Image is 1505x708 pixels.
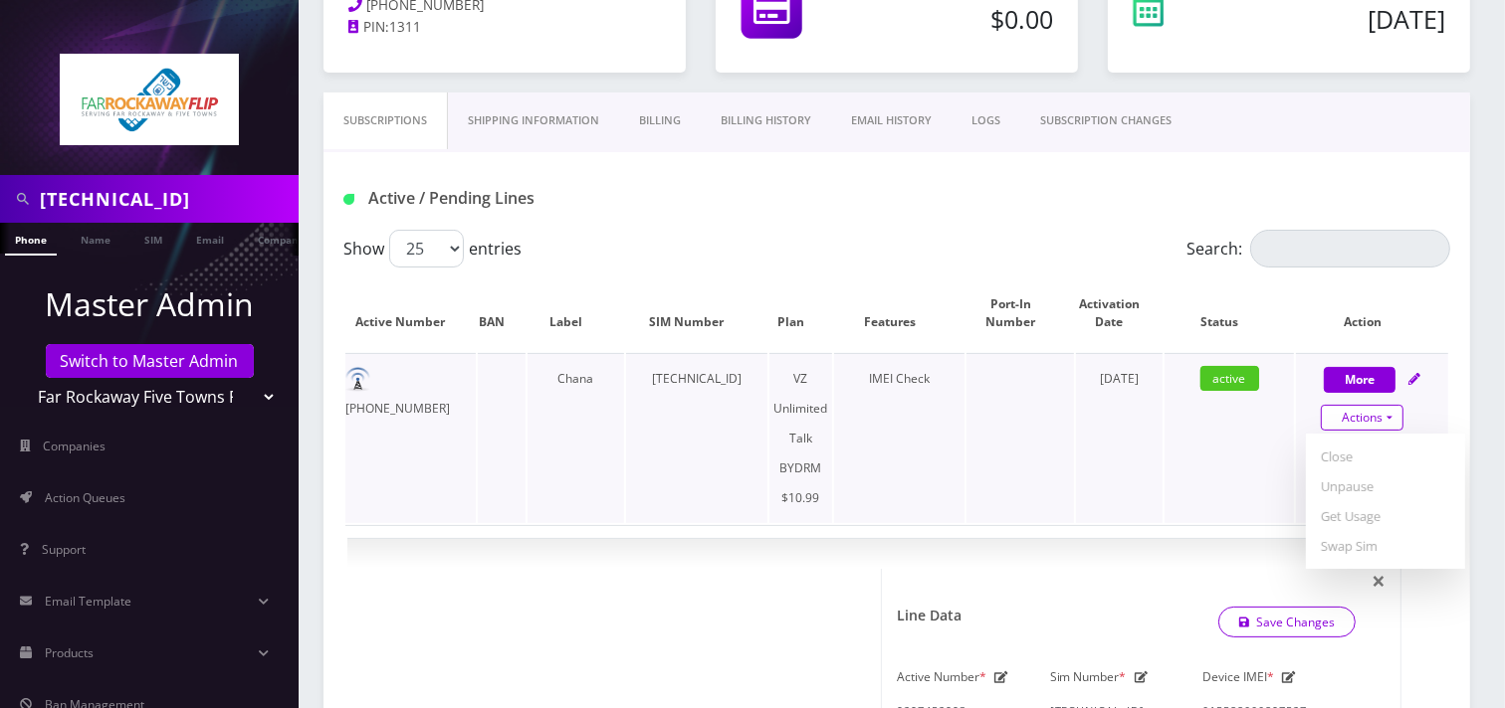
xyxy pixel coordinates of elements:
[967,275,1074,351] th: Port-In Number: activate to sort column ascending
[1306,434,1465,569] div: Actions
[71,223,120,254] a: Name
[448,92,619,149] a: Shipping Information
[1321,405,1403,431] a: Actions
[1306,531,1465,561] a: Swap Sim
[897,608,962,624] h1: Line Data
[44,438,107,454] span: Companies
[389,18,421,36] span: 1311
[1306,501,1465,531] a: Get Usage
[60,54,239,145] img: Far Rockaway Five Towns Flip
[834,364,965,394] div: IMEI Check
[1020,92,1191,149] a: SUBSCRIPTION CHANGES
[883,4,1053,34] h5: $0.00
[45,644,94,661] span: Products
[40,180,294,218] input: Search in Company
[528,353,624,523] td: Chana
[42,541,86,558] span: Support
[478,275,526,351] th: BAN: activate to sort column ascending
[769,353,833,523] td: VZ Unlimited Talk BYDRM $10.99
[1218,607,1357,637] a: Save Changes
[1306,471,1465,501] a: Unpause
[1202,662,1274,692] label: Device IMEI
[1165,275,1295,351] th: Status: activate to sort column ascending
[1218,608,1357,637] button: Save Changes
[248,223,315,254] a: Company
[46,344,254,378] a: Switch to Master Admin
[1250,230,1450,267] input: Search:
[1186,230,1450,267] label: Search:
[343,194,354,205] img: Active / Pending Lines
[626,353,767,523] td: [TECHNICAL_ID]
[345,275,476,351] th: Active Number: activate to sort column ascending
[1100,370,1139,387] span: [DATE]
[1306,442,1465,471] a: Close
[528,275,624,351] th: Label: activate to sort column ascending
[1050,662,1127,692] label: Sim Number
[626,275,767,351] th: SIM Number: activate to sort column ascending
[389,230,464,267] select: Showentries
[1247,4,1445,34] h5: [DATE]
[1296,275,1448,351] th: Action: activate to sort column ascending
[1200,366,1259,391] span: active
[1076,275,1162,351] th: Activation Date: activate to sort column ascending
[834,275,965,351] th: Features: activate to sort column ascending
[701,92,831,149] a: Billing History
[186,223,234,254] a: Email
[45,489,125,506] span: Action Queues
[1324,367,1396,393] button: More
[831,92,952,149] a: EMAIL HISTORY
[323,92,448,149] a: Subscriptions
[348,18,389,38] a: PIN:
[45,593,131,610] span: Email Template
[769,275,833,351] th: Plan: activate to sort column ascending
[619,92,701,149] a: Billing
[134,223,172,254] a: SIM
[897,662,986,692] label: Active Number
[343,189,693,208] h1: Active / Pending Lines
[343,230,522,267] label: Show entries
[952,92,1020,149] a: LOGS
[345,367,370,392] img: default.png
[5,223,57,256] a: Phone
[345,353,476,523] td: [PHONE_NUMBER]
[1372,564,1386,597] span: ×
